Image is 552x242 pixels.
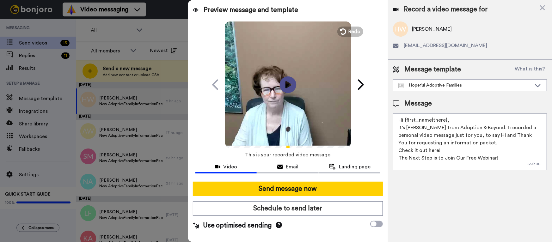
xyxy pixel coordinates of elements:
[286,163,299,171] span: Email
[398,83,404,88] img: Message-temps.svg
[404,99,432,108] span: Message
[224,163,237,171] span: Video
[513,65,547,74] button: What is this?
[339,163,371,171] span: Landing page
[193,182,383,196] button: Send message now
[404,65,461,74] span: Message template
[193,201,383,216] button: Schedule to send later
[245,148,331,162] span: This is your recorded video message
[398,82,531,88] div: Hopeful Adoptive Families
[393,113,547,170] textarea: Hi {first_name|there}, It's [PERSON_NAME] from Adoption & Beyond. I recorded a personal video mes...
[404,42,487,49] span: [EMAIL_ADDRESS][DOMAIN_NAME]
[203,221,272,230] span: Use optimised sending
